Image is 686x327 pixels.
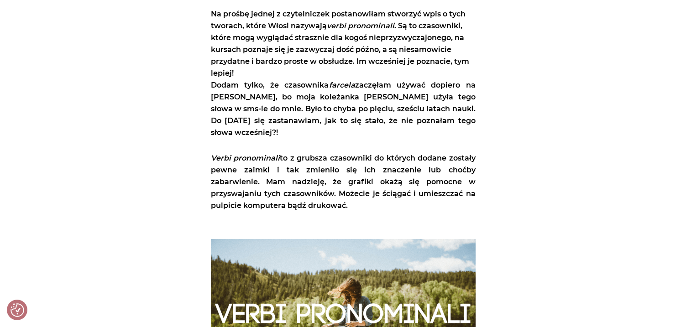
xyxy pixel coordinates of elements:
[327,21,394,30] em: verbi pronominali
[211,79,476,139] p: Dodam tylko, że czasownika zaczęłam używać dopiero na [PERSON_NAME], bo moja koleżanka [PERSON_NA...
[211,152,476,212] p: to z grubsza czasowniki do których dodane zostały pewne zaimki i tak zmieniło się ich znaczenie l...
[211,154,280,162] em: Verbi pronominali
[10,303,24,317] img: Revisit consent button
[329,81,355,89] em: farcela
[10,303,24,317] button: Preferencje co do zgód
[211,10,469,78] strong: Na prośbę jednej z czytelniczek postanowiłam stworzyć wpis o tych tworach, które Włosi nazywają ....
